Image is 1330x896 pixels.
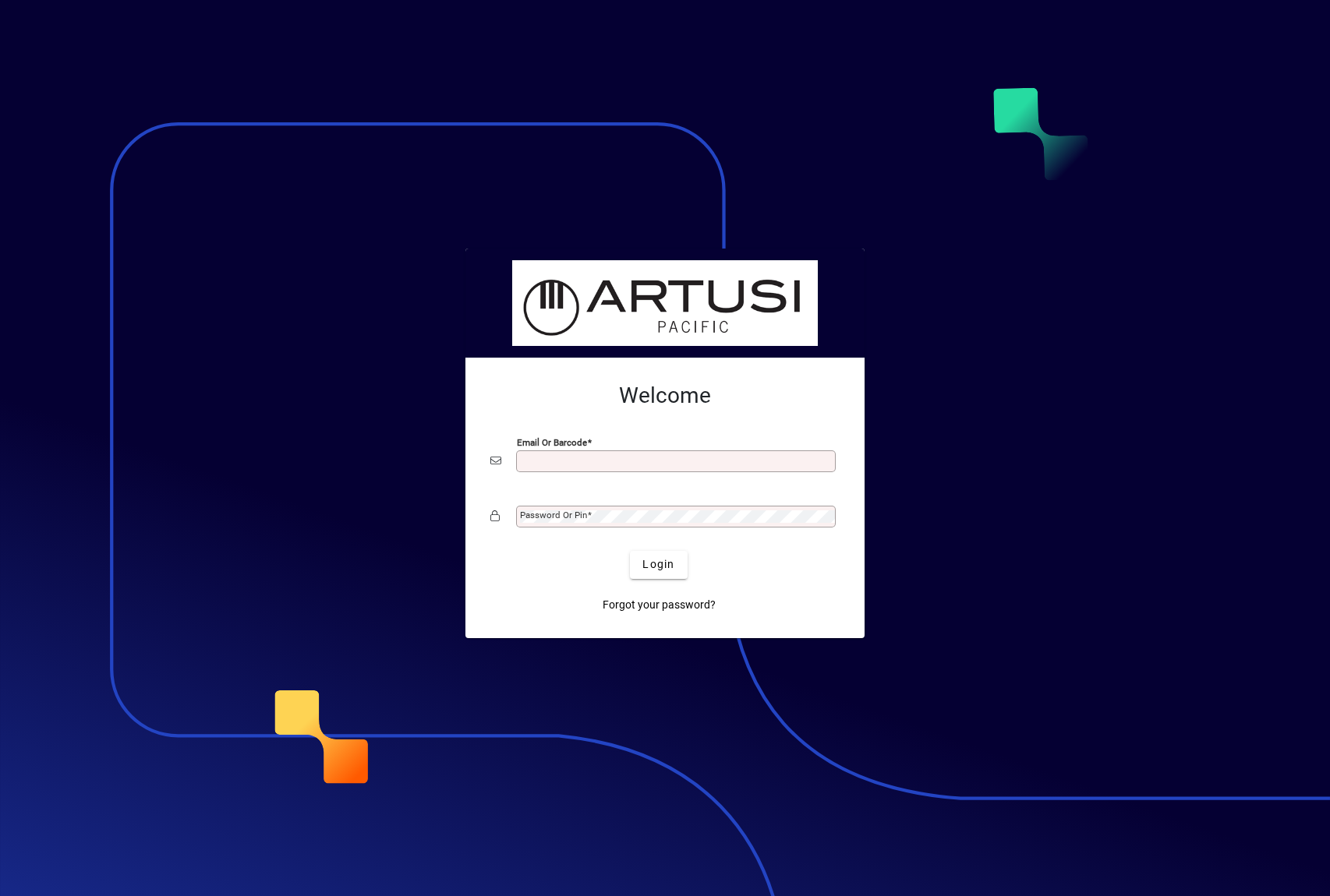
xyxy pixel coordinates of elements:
[642,556,674,573] span: Login
[603,597,716,613] span: Forgot your password?
[490,383,840,409] h2: Welcome
[517,436,587,447] mat-label: Email or Barcode
[630,551,687,579] button: Login
[520,510,587,520] mat-label: Password or Pin
[596,591,722,619] a: Forgot your password?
